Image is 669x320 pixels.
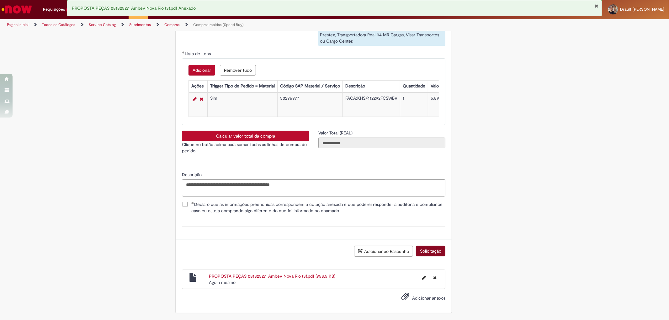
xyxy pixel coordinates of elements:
a: Compras rápidas (Speed Buy) [193,22,244,27]
button: Calcular valor total da compra [182,131,309,141]
button: Fechar Notificação [595,3,599,8]
span: Descrição [182,172,203,177]
span: Lista de Itens [185,51,212,56]
span: Drault [PERSON_NAME] [620,7,664,12]
a: Suprimentos [129,22,151,27]
span: Agora mesmo [209,280,236,285]
label: Somente leitura - Valor Total (REAL) [318,130,354,136]
button: Add a row for Lista de Itens [188,65,215,76]
th: Descrição [343,81,400,92]
span: Obrigatório Preenchido [182,51,185,54]
th: Código SAP Material / Serviço [278,81,343,92]
span: Adicionar anexos [412,295,445,301]
button: Solicitação [416,246,445,256]
th: Ações [189,81,208,92]
td: 1 [400,93,428,117]
td: Sim [208,93,278,117]
time: 01/09/2025 08:41:15 [209,280,236,285]
a: Remover linha 1 [198,95,205,103]
button: Editar nome de arquivo PROPOSTA PEÇAS 08182527_Ambev Nova Rio (3).pdf [418,273,430,283]
p: Clique no botão acima para somar todas as linhas de compra do pedido. [182,141,309,154]
a: Todos os Catálogos [42,22,75,27]
th: Valor Unitário [428,81,460,92]
a: Compras [164,22,180,27]
a: Editar Linha 1 [191,95,198,103]
ul: Trilhas de página [5,19,441,31]
span: Requisições [43,6,65,13]
span: Declaro que as informações preenchidas correspondem a cotação anexada e que poderei responder a a... [191,201,445,214]
td: 50296977 [278,93,343,117]
th: Quantidade [400,81,428,92]
input: Valor Total (REAL) [318,138,445,148]
button: Adicionar anexos [400,291,411,305]
span: PROPOSTA PEÇAS 08182527_Ambev Nova Rio (3).pdf Anexado [72,5,196,11]
td: 5.890,50 [428,93,460,117]
span: 1 [66,7,71,13]
td: FACA;KHS/412292FCSWBV [343,93,400,117]
a: Service Catalog [89,22,116,27]
button: Remove all rows for Lista de Itens [220,65,256,76]
button: Excluir PROPOSTA PEÇAS 08182527_Ambev Nova Rio (3).pdf [429,273,440,283]
a: PROPOSTA PEÇAS 08182527_Ambev Nova Rio (3).pdf (958.5 KB) [209,273,335,279]
button: Adicionar ao Rascunho [354,246,413,257]
th: Trigger Tipo de Pedido = Material [208,81,278,92]
img: ServiceNow [1,3,33,16]
span: Obrigatório Preenchido [191,202,194,204]
textarea: Descrição [182,179,445,196]
a: Página inicial [7,22,29,27]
